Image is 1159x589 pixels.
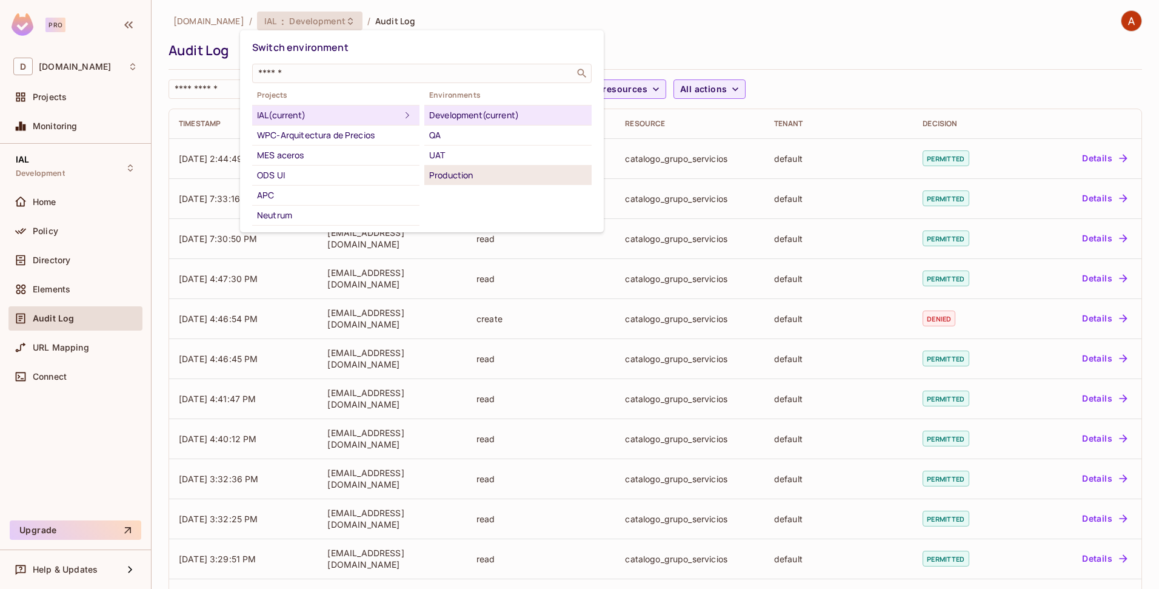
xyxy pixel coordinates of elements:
[252,41,349,54] span: Switch environment
[429,108,587,123] div: Development (current)
[257,148,415,163] div: MES aceros
[429,168,587,183] div: Production
[257,128,415,143] div: WPC-Arquitectura de Precios
[257,108,400,123] div: IAL (current)
[257,168,415,183] div: ODS UI
[424,90,592,100] span: Environments
[252,90,419,100] span: Projects
[429,128,587,143] div: QA
[257,208,415,223] div: Neutrum
[257,188,415,203] div: APC
[429,148,587,163] div: UAT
